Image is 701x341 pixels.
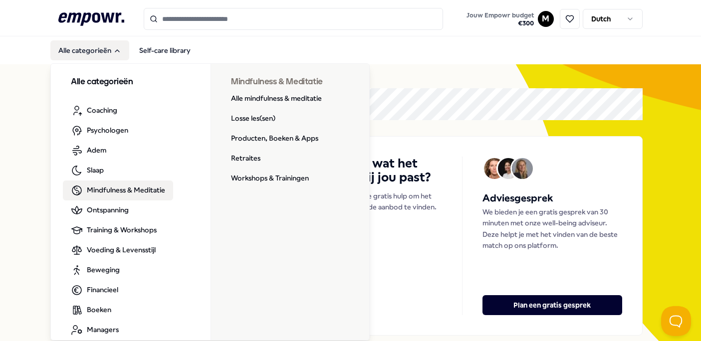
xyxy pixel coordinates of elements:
[87,204,129,215] span: Ontspanning
[87,284,118,295] span: Financieel
[50,40,199,60] nav: Main
[467,19,534,27] span: € 300
[484,158,505,179] img: Avatar
[63,220,165,240] a: Training & Workshops
[87,145,106,156] span: Adem
[87,324,119,335] span: Managers
[223,89,330,109] a: Alle mindfulness & meditatie
[463,8,538,29] a: Jouw Empowr budget€300
[223,169,317,188] a: Workshops & Trainingen
[144,8,443,30] input: Search for products, categories or subcategories
[87,125,128,136] span: Psychologen
[512,158,533,179] img: Avatar
[330,190,442,213] p: We bieden je gratis hulp om het best passende aanbod te vinden.
[482,295,622,315] button: Plan een gratis gesprek
[63,101,125,121] a: Coaching
[87,105,117,116] span: Coaching
[63,180,173,200] a: Mindfulness & Meditatie
[482,190,622,206] h5: Adviesgesprek
[131,40,199,60] a: Self-care library
[538,11,554,27] button: M
[63,141,114,161] a: Adem
[661,306,691,336] iframe: Help Scout Beacon - Open
[71,76,191,89] h3: Alle categorieën
[87,264,120,275] span: Beweging
[63,320,127,340] a: Managers
[50,40,129,60] button: Alle categorieën
[63,260,128,280] a: Beweging
[223,129,326,149] a: Producten, Boeken & Apps
[467,11,534,19] span: Jouw Empowr budget
[63,200,137,220] a: Ontspanning
[63,280,126,300] a: Financieel
[87,244,156,255] span: Voeding & Levensstijl
[87,165,104,175] span: Slaap
[330,157,442,184] h4: Weten wat het best bij jou past?
[63,300,119,320] a: Boeken
[87,184,165,195] span: Mindfulness & Meditatie
[87,224,157,235] span: Training & Workshops
[63,161,112,180] a: Slaap
[482,206,622,251] p: We bieden je een gratis gesprek van 30 minuten met onze well-being adviseur. Deze helpt je met he...
[63,240,164,260] a: Voeding & Levensstijl
[223,109,283,129] a: Losse les(sen)
[465,9,536,29] button: Jouw Empowr budget€300
[498,158,519,179] img: Avatar
[51,64,370,341] div: Alle categorieën
[87,304,111,315] span: Boeken
[63,121,136,141] a: Psychologen
[223,149,268,169] a: Retraites
[231,76,350,89] h3: Mindfulness & Meditatie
